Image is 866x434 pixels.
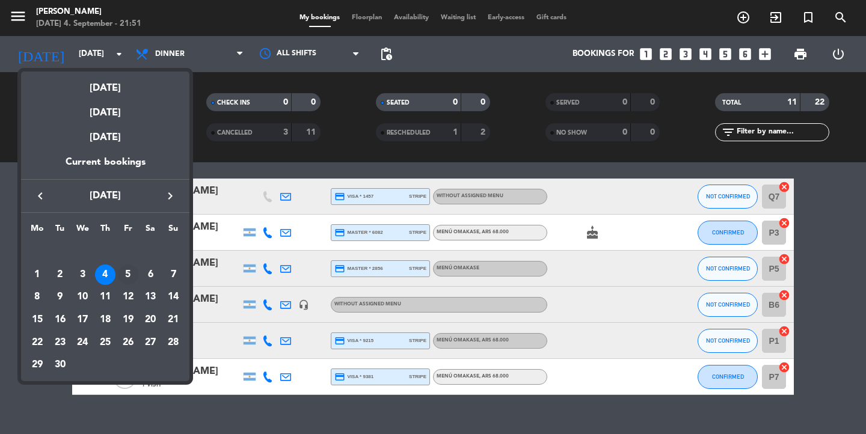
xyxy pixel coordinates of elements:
td: September 4, 2025 [94,263,117,286]
div: 8 [27,287,48,307]
td: September 28, 2025 [162,331,185,354]
div: 4 [95,264,115,285]
div: 20 [140,310,161,330]
div: 23 [50,332,70,353]
th: Sunday [162,222,185,240]
td: September 30, 2025 [49,354,72,377]
td: September 22, 2025 [26,331,49,354]
td: September 17, 2025 [71,308,94,331]
div: 12 [118,287,138,307]
td: September 23, 2025 [49,331,72,354]
div: 6 [140,264,161,285]
td: September 8, 2025 [26,286,49,309]
th: Friday [117,222,140,240]
div: 10 [72,287,93,307]
div: 7 [163,264,183,285]
td: September 2, 2025 [49,263,72,286]
td: September 18, 2025 [94,308,117,331]
div: 5 [118,264,138,285]
td: September 27, 2025 [140,331,162,354]
div: 18 [95,310,115,330]
td: September 25, 2025 [94,331,117,354]
div: 19 [118,310,138,330]
div: Current bookings [21,154,189,179]
i: keyboard_arrow_right [163,189,177,203]
td: September 20, 2025 [140,308,162,331]
td: September 16, 2025 [49,308,72,331]
td: September 14, 2025 [162,286,185,309]
td: September 24, 2025 [71,331,94,354]
div: 28 [163,332,183,353]
th: Tuesday [49,222,72,240]
td: September 10, 2025 [71,286,94,309]
div: 15 [27,310,48,330]
td: September 6, 2025 [140,263,162,286]
div: 1 [27,264,48,285]
th: Wednesday [71,222,94,240]
div: 21 [163,310,183,330]
div: 13 [140,287,161,307]
td: September 12, 2025 [117,286,140,309]
div: 24 [72,332,93,353]
td: September 15, 2025 [26,308,49,331]
th: Monday [26,222,49,240]
div: 27 [140,332,161,353]
td: September 11, 2025 [94,286,117,309]
div: 26 [118,332,138,353]
div: 17 [72,310,93,330]
div: [DATE] [21,121,189,154]
td: September 26, 2025 [117,331,140,354]
div: 11 [95,287,115,307]
div: 29 [27,355,48,375]
th: Thursday [94,222,117,240]
button: keyboard_arrow_left [29,188,51,204]
td: September 19, 2025 [117,308,140,331]
div: 14 [163,287,183,307]
td: September 13, 2025 [140,286,162,309]
div: 9 [50,287,70,307]
i: keyboard_arrow_left [33,189,48,203]
td: September 1, 2025 [26,263,49,286]
div: 16 [50,310,70,330]
div: 30 [50,355,70,375]
td: September 5, 2025 [117,263,140,286]
div: 2 [50,264,70,285]
td: September 7, 2025 [162,263,185,286]
td: September 29, 2025 [26,354,49,377]
span: [DATE] [51,188,159,204]
td: September 3, 2025 [71,263,94,286]
td: SEP [26,240,185,263]
div: [DATE] [21,72,189,96]
button: keyboard_arrow_right [159,188,181,204]
td: September 9, 2025 [49,286,72,309]
div: [DATE] [21,96,189,121]
td: September 21, 2025 [162,308,185,331]
div: 25 [95,332,115,353]
th: Saturday [140,222,162,240]
div: 3 [72,264,93,285]
div: 22 [27,332,48,353]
